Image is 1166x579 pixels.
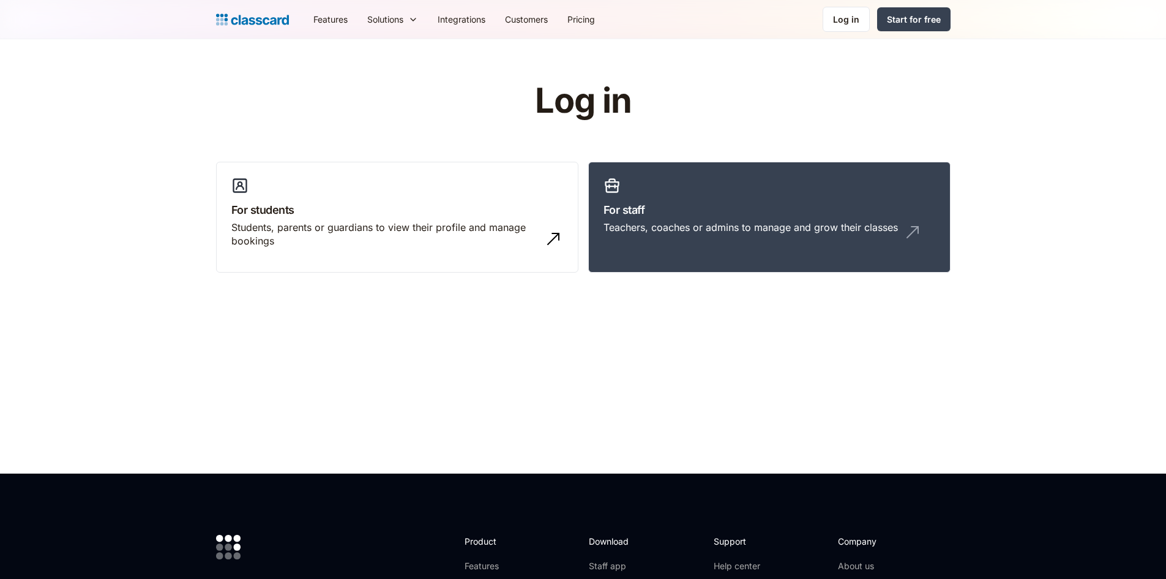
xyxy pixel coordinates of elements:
h3: For staff [604,202,935,218]
a: About us [838,560,919,572]
h1: Log in [389,82,777,120]
a: Start for free [877,7,951,31]
a: Integrations [428,6,495,33]
h3: For students [231,202,563,218]
a: Customers [495,6,558,33]
a: For studentsStudents, parents or guardians to view their profile and manage bookings [216,162,578,273]
div: Students, parents or guardians to view their profile and manage bookings [231,221,539,248]
div: Start for free [887,13,941,26]
a: Features [304,6,357,33]
div: Solutions [357,6,428,33]
h2: Support [714,535,763,548]
a: Logo [216,11,289,28]
div: Solutions [367,13,403,26]
a: Help center [714,560,763,572]
div: Teachers, coaches or admins to manage and grow their classes [604,221,898,234]
a: Pricing [558,6,605,33]
h2: Download [589,535,639,548]
h2: Product [465,535,530,548]
a: Staff app [589,560,639,572]
div: Log in [833,13,859,26]
h2: Company [838,535,919,548]
a: Features [465,560,530,572]
a: Log in [823,7,870,32]
a: For staffTeachers, coaches or admins to manage and grow their classes [588,162,951,273]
